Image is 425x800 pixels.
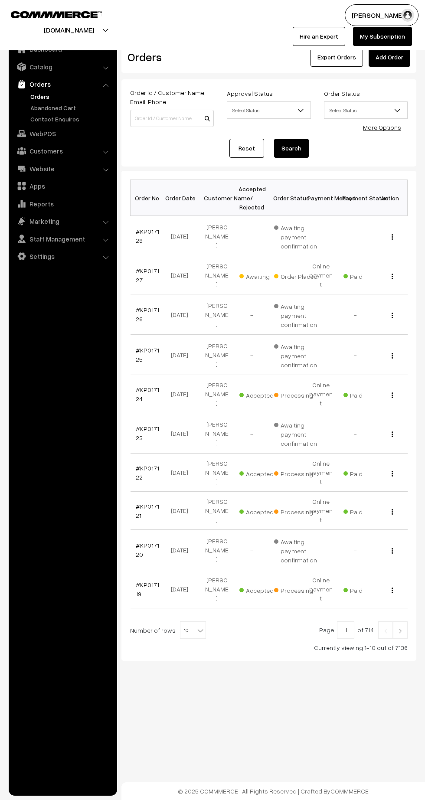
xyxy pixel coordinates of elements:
[136,386,159,402] a: #KP017124
[13,19,124,41] button: [DOMAIN_NAME]
[369,48,410,67] a: Add Order
[392,471,393,477] img: Menu
[343,505,387,516] span: Paid
[165,216,199,256] td: [DATE]
[130,643,408,652] div: Currently viewing 1-10 out of 7136
[274,505,317,516] span: Processing
[324,101,408,119] span: Select Status
[28,103,114,112] a: Abandoned Cart
[392,392,393,398] img: Menu
[199,492,234,530] td: [PERSON_NAME]
[180,621,206,639] span: 10
[392,588,393,593] img: Menu
[234,530,269,570] td: -
[227,101,311,119] span: Select Status
[199,216,234,256] td: [PERSON_NAME]
[121,782,425,800] footer: © 2025 COMMMERCE | All Rights Reserved | Crafted By
[330,787,369,795] a: COMMMERCE
[28,92,114,101] a: Orders
[130,88,214,106] label: Order Id / Customer Name, Email, Phone
[338,294,373,335] td: -
[130,110,214,127] input: Order Id / Customer Name / Customer Email / Customer Phone
[11,213,114,229] a: Marketing
[269,180,304,216] th: Order Status
[136,464,159,481] a: #KP017122
[131,180,165,216] th: Order No
[199,256,234,294] td: [PERSON_NAME]
[130,626,176,635] span: Number of rows
[338,335,373,375] td: -
[11,178,114,194] a: Apps
[165,294,199,335] td: [DATE]
[373,180,408,216] th: Action
[199,335,234,375] td: [PERSON_NAME]
[136,503,159,519] a: #KP017121
[311,48,363,67] button: Export Orders
[274,535,317,565] span: Awaiting payment confirmation
[274,270,317,281] span: Order Placed
[392,353,393,359] img: Menu
[353,27,412,46] a: My Subscription
[304,570,338,608] td: Online payment
[392,274,393,279] img: Menu
[11,231,114,247] a: Staff Management
[11,11,102,18] img: COMMMERCE
[357,626,374,633] span: of 714
[324,103,407,118] span: Select Status
[234,413,269,454] td: -
[396,628,404,633] img: Right
[136,542,159,558] a: #KP017120
[239,270,283,281] span: Awaiting
[199,570,234,608] td: [PERSON_NAME]
[136,425,159,441] a: #KP017123
[239,467,283,478] span: Accepted
[343,584,387,595] span: Paid
[11,59,114,75] a: Catalog
[234,294,269,335] td: -
[304,375,338,413] td: Online payment
[136,346,159,363] a: #KP017125
[338,530,373,570] td: -
[274,584,317,595] span: Processing
[234,335,269,375] td: -
[392,313,393,318] img: Menu
[304,256,338,294] td: Online payment
[338,216,373,256] td: -
[180,622,206,639] span: 10
[227,89,273,98] label: Approval Status
[274,221,317,251] span: Awaiting payment confirmation
[199,180,234,216] th: Customer Name
[343,389,387,400] span: Paid
[293,27,345,46] a: Hire an Expert
[136,306,159,323] a: #KP017126
[11,248,114,264] a: Settings
[324,89,360,98] label: Order Status
[274,340,317,369] span: Awaiting payment confirmation
[363,124,401,131] a: More Options
[11,161,114,176] a: Website
[165,335,199,375] td: [DATE]
[338,180,373,216] th: Payment Status
[165,570,199,608] td: [DATE]
[343,467,387,478] span: Paid
[274,300,317,329] span: Awaiting payment confirmation
[274,467,317,478] span: Processing
[136,228,159,244] a: #KP017128
[28,114,114,124] a: Contact Enquires
[319,626,334,633] span: Page
[199,375,234,413] td: [PERSON_NAME]
[127,50,213,64] h2: Orders
[304,454,338,492] td: Online payment
[136,581,159,598] a: #KP017119
[11,9,87,19] a: COMMMERCE
[234,216,269,256] td: -
[199,530,234,570] td: [PERSON_NAME]
[227,103,310,118] span: Select Status
[338,413,373,454] td: -
[304,492,338,530] td: Online payment
[392,509,393,515] img: Menu
[165,375,199,413] td: [DATE]
[382,628,389,633] img: Left
[165,256,199,294] td: [DATE]
[11,196,114,212] a: Reports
